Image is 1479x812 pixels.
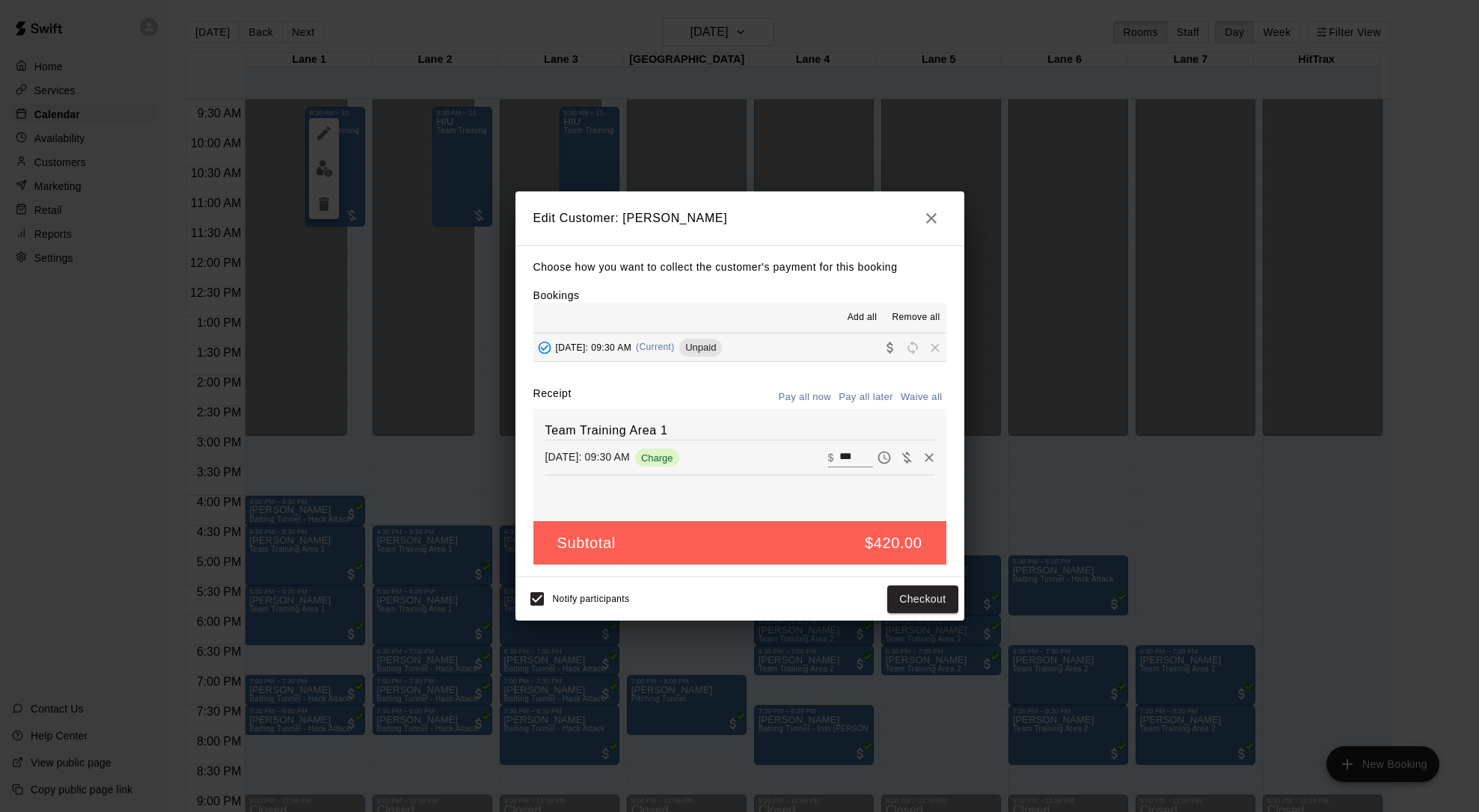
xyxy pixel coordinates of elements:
[901,341,924,352] span: Reschedule
[533,333,946,361] button: Added - Collect Payment[DATE]: 09:30 AM(Current)UnpaidCollect paymentRescheduleRemove
[533,289,580,301] label: Bookings
[557,533,616,553] h5: Subtotal
[897,386,946,409] button: Waive all
[545,421,934,440] h6: Team Training Area 1
[848,310,878,325] span: Add all
[835,386,897,409] button: Pay all later
[887,585,958,613] button: Checkout
[533,258,946,277] p: Choose how you want to collect the customer's payment for this booking
[556,342,632,352] span: [DATE]: 09:30 AM
[838,306,886,330] button: Add all
[635,452,679,464] span: Charge
[865,533,922,553] h5: $420.00
[679,342,722,353] span: Unpaid
[545,449,630,464] p: [DATE]: 09:30 AM
[918,446,940,469] button: Remove
[828,450,834,465] p: $
[873,450,895,463] span: Pay later
[533,386,572,409] label: Receipt
[886,306,946,330] button: Remove all
[895,450,918,463] span: Waive payment
[924,341,946,352] span: Remove
[636,342,675,352] span: (Current)
[515,191,964,245] h2: Edit Customer: [PERSON_NAME]
[879,341,901,352] span: Collect payment
[775,386,836,409] button: Pay all now
[533,336,556,359] button: Added - Collect Payment
[553,594,630,605] span: Notify participants
[892,310,940,325] span: Remove all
